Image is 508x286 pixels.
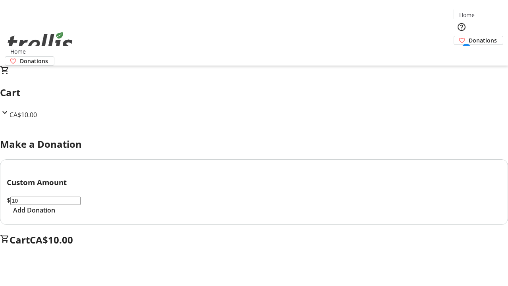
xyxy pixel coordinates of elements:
[7,196,10,205] span: $
[5,56,54,66] a: Donations
[30,233,73,246] span: CA$10.00
[454,36,503,45] a: Donations
[454,11,479,19] a: Home
[10,47,26,56] span: Home
[7,205,62,215] button: Add Donation
[469,36,497,44] span: Donations
[10,197,81,205] input: Donation Amount
[20,57,48,65] span: Donations
[5,23,75,63] img: Orient E2E Organization RuQtqgjfIa's Logo
[13,205,55,215] span: Add Donation
[459,11,475,19] span: Home
[10,110,37,119] span: CA$10.00
[5,47,31,56] a: Home
[454,19,470,35] button: Help
[7,177,501,188] h3: Custom Amount
[454,45,470,61] button: Cart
